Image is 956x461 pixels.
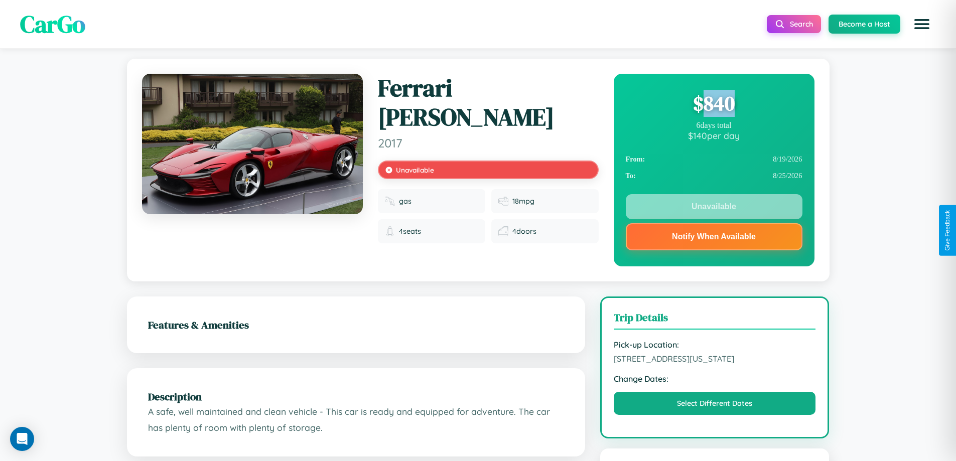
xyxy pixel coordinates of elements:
span: Unavailable [396,166,434,174]
strong: From: [626,155,645,164]
span: [STREET_ADDRESS][US_STATE] [614,354,816,364]
button: Become a Host [829,15,900,34]
img: Seats [385,226,395,236]
div: $ 140 per day [626,130,802,141]
span: 2017 [378,135,599,150]
span: 4 seats [399,227,421,236]
img: Fuel type [385,196,395,206]
h3: Trip Details [614,310,816,330]
img: Doors [498,226,508,236]
div: 8 / 19 / 2026 [626,151,802,168]
button: Unavailable [626,194,802,219]
span: CarGo [20,8,85,41]
div: 6 days total [626,121,802,130]
p: A safe, well maintained and clean vehicle - This car is ready and equipped for adventure. The car... [148,404,564,435]
div: Open Intercom Messenger [10,427,34,451]
span: gas [399,197,412,206]
span: Search [790,20,813,29]
h2: Features & Amenities [148,318,564,332]
h2: Description [148,389,564,404]
strong: To: [626,172,636,180]
button: Open menu [908,10,936,38]
span: 18 mpg [512,197,534,206]
strong: Pick-up Location: [614,340,816,350]
h1: Ferrari [PERSON_NAME] [378,74,599,131]
img: Ferrari Enzo 2017 [142,74,363,214]
img: Fuel efficiency [498,196,508,206]
button: Search [767,15,821,33]
button: Select Different Dates [614,392,816,415]
span: 4 doors [512,227,536,236]
div: 8 / 25 / 2026 [626,168,802,184]
div: Give Feedback [944,210,951,251]
button: Notify When Available [626,223,802,250]
div: $ 840 [626,90,802,117]
strong: Change Dates: [614,374,816,384]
